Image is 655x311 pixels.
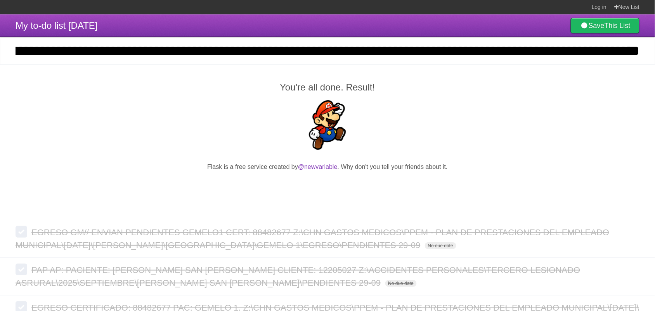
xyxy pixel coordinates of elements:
[16,80,639,94] h2: You're all done. Result!
[16,264,27,275] label: Done
[16,226,27,238] label: Done
[16,265,580,288] span: PAP AP: PACIENTE: [PERSON_NAME] SAN [PERSON_NAME] CLIENTE: 12205027 Z:\ACCIDENTES PERSONALES\TERC...
[16,20,98,31] span: My to-do list [DATE]
[16,162,639,172] p: Flask is a free service created by . Why don't you tell your friends about it.
[303,100,352,150] img: Super Mario
[425,242,456,249] span: No due date
[385,280,417,287] span: No due date
[314,181,341,192] iframe: X Post Button
[571,18,639,33] a: SaveThis List
[16,228,610,250] span: EGRESO GM// ENVIAN PENDIENTES GEMELO1 CERT: 88482677 Z:\CHN GASTOS MEDICOS\PPEM - PLAN DE PRESTAC...
[605,22,631,30] b: This List
[298,163,338,170] a: @newvariable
